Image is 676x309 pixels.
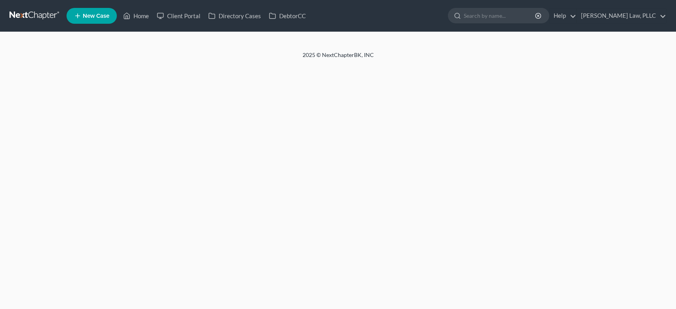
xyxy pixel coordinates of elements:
a: DebtorCC [265,9,310,23]
a: [PERSON_NAME] Law, PLLC [577,9,666,23]
span: New Case [83,13,109,19]
a: Client Portal [153,9,204,23]
a: Help [550,9,576,23]
input: Search by name... [464,8,536,23]
a: Home [119,9,153,23]
a: Directory Cases [204,9,265,23]
div: 2025 © NextChapterBK, INC [112,51,564,65]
